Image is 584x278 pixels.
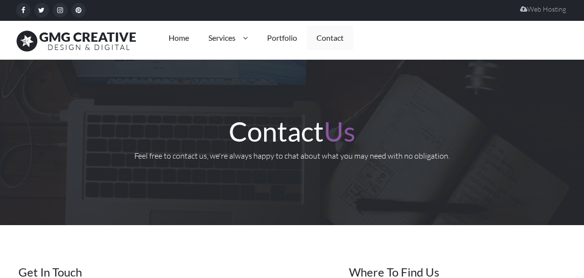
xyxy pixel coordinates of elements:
span: Where To Find Us [349,266,439,278]
p: Feel free to contact us, we're always happy to chat about what you may need with no obligation. [16,150,568,162]
h1: Contact [16,118,568,145]
a: Home [159,26,199,50]
span: Get In Touch [18,266,82,278]
a: Services [199,26,257,50]
img: Give Me Gimmicks logo [16,26,137,55]
a: Web Hosting [520,5,566,13]
a: Contact [307,26,353,50]
a: Portfolio [257,26,307,50]
span: Us [324,115,355,147]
